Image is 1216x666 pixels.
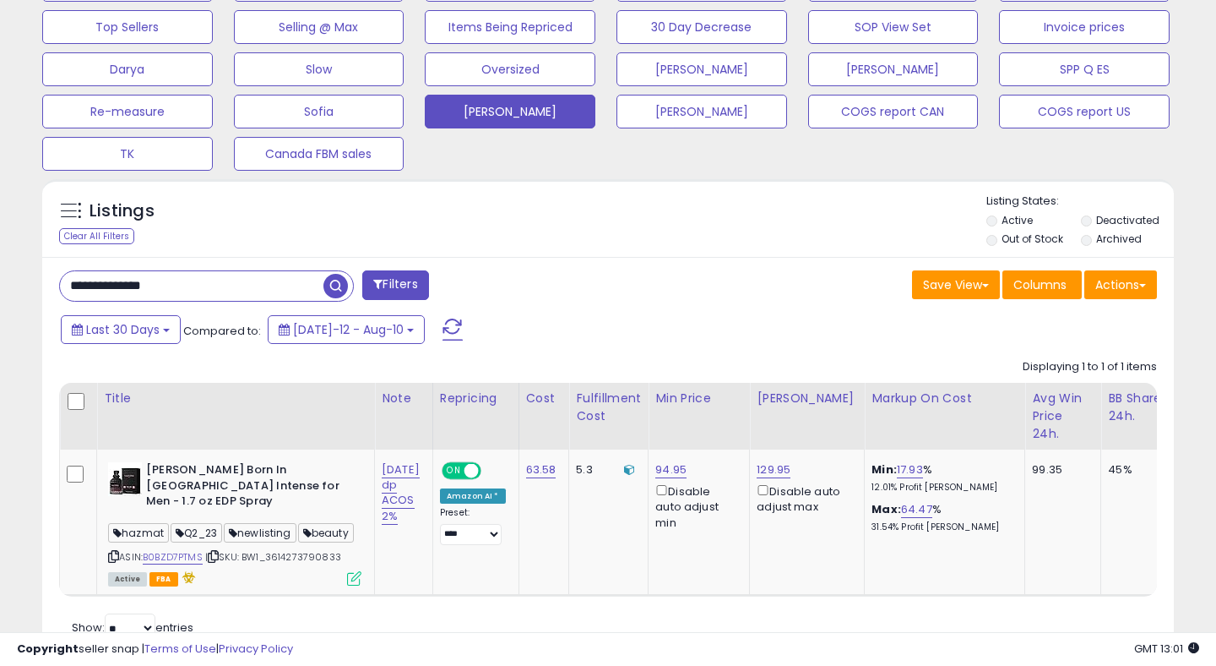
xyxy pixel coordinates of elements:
h5: Listings [90,199,155,223]
div: 99.35 [1032,462,1088,478]
span: Columns [1013,276,1067,293]
span: [DATE]-12 - Aug-10 [293,321,404,338]
button: [PERSON_NAME] [616,52,787,86]
img: 41Z7yn+qqQL._SL40_.jpg [108,462,142,496]
span: beauty [298,523,354,543]
button: SOP View Set [808,10,979,44]
button: Slow [234,52,404,86]
label: Out of Stock [1002,232,1063,246]
div: 45% [1108,462,1164,478]
div: Markup on Cost [871,390,1018,407]
span: Show: entries [72,620,193,636]
span: OFF [479,464,506,478]
div: [PERSON_NAME] [757,390,857,407]
a: Privacy Policy [219,641,293,657]
span: FBA [149,572,178,587]
button: Actions [1084,270,1157,299]
a: 94.95 [655,461,687,478]
button: Save View [912,270,1000,299]
span: All listings currently available for purchase on Amazon [108,572,147,587]
a: Terms of Use [144,641,216,657]
button: COGS report US [999,95,1170,128]
label: Archived [1096,232,1142,246]
span: Compared to: [183,323,261,339]
div: Cost [526,390,562,407]
div: Displaying 1 to 1 of 1 items [1023,359,1157,375]
button: [PERSON_NAME] [808,52,979,86]
b: Max: [871,501,901,517]
div: % [871,502,1012,533]
p: 31.54% Profit [PERSON_NAME] [871,521,1012,533]
a: 17.93 [897,461,923,478]
a: B0BZD7PTMS [143,550,203,565]
b: Min: [871,461,897,478]
div: % [871,462,1012,494]
div: seller snap | | [17,641,293,658]
label: Deactivated [1096,213,1159,227]
label: Active [1002,213,1033,227]
div: Title [104,390,367,407]
button: Re-measure [42,95,213,128]
a: 63.58 [526,461,556,478]
strong: Copyright [17,641,79,657]
span: Last 30 Days [86,321,160,338]
button: TK [42,137,213,171]
button: [PERSON_NAME] [425,95,595,128]
div: Disable auto adjust min [655,482,736,531]
span: newlisting [224,523,296,543]
button: [DATE]-12 - Aug-10 [268,315,425,344]
b: [PERSON_NAME] Born In [GEOGRAPHIC_DATA] Intense for Men - 1.7 oz EDP Spray [146,462,351,514]
span: | SKU: BW1_3614273790833 [205,550,341,564]
button: SPP Q ES [999,52,1170,86]
button: Filters [362,270,428,300]
button: [PERSON_NAME] [616,95,787,128]
div: Amazon AI * [440,489,506,504]
button: Columns [1002,270,1082,299]
div: Min Price [655,390,742,407]
button: Oversized [425,52,595,86]
a: [DATE] dp ACOS 2% [382,461,420,525]
button: Selling @ Max [234,10,404,44]
button: Sofia [234,95,404,128]
div: Fulfillment Cost [576,390,641,425]
div: Clear All Filters [59,228,134,244]
div: Disable auto adjust max [757,482,851,515]
a: 64.47 [901,501,932,518]
span: 2025-09-10 13:01 GMT [1134,641,1199,657]
i: hazardous material [178,571,196,583]
button: Canada FBM sales [234,137,404,171]
div: Avg Win Price 24h. [1032,390,1094,443]
span: hazmat [108,523,169,543]
button: Invoice prices [999,10,1170,44]
span: ON [443,464,464,478]
div: Preset: [440,507,506,545]
span: Q2_23 [171,523,222,543]
button: 30 Day Decrease [616,10,787,44]
button: Last 30 Days [61,315,181,344]
th: The percentage added to the cost of goods (COGS) that forms the calculator for Min & Max prices. [865,383,1025,450]
div: BB Share 24h. [1108,390,1170,425]
button: Items Being Repriced [425,10,595,44]
div: ASIN: [108,462,361,584]
button: Top Sellers [42,10,213,44]
div: 5.3 [576,462,635,478]
div: Repricing [440,390,512,407]
a: 129.95 [757,461,790,478]
button: Darya [42,52,213,86]
button: COGS report CAN [808,95,979,128]
p: Listing States: [986,194,1175,210]
p: 12.01% Profit [PERSON_NAME] [871,482,1012,494]
div: Note [382,390,426,407]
